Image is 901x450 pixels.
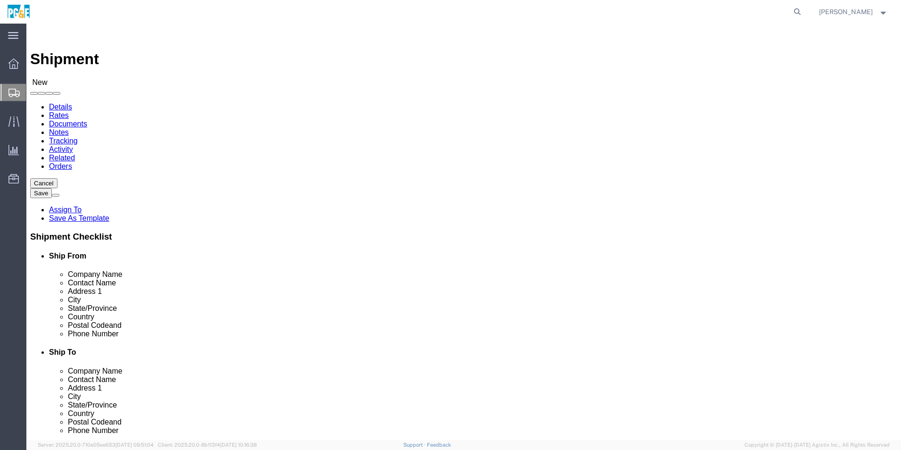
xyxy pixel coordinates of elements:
span: [DATE] 10:16:38 [220,442,257,448]
button: [PERSON_NAME] [819,6,888,17]
span: Rahsaan Carson [819,7,873,17]
a: Support [403,442,427,448]
span: Copyright © [DATE]-[DATE] Agistix Inc., All Rights Reserved [745,441,890,449]
span: Client: 2025.20.0-8b113f4 [158,442,257,448]
a: Feedback [427,442,451,448]
img: logo [7,5,31,19]
span: Server: 2025.20.0-710e05ee653 [38,442,154,448]
span: [DATE] 09:51:04 [115,442,154,448]
iframe: FS Legacy Container [26,24,901,440]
